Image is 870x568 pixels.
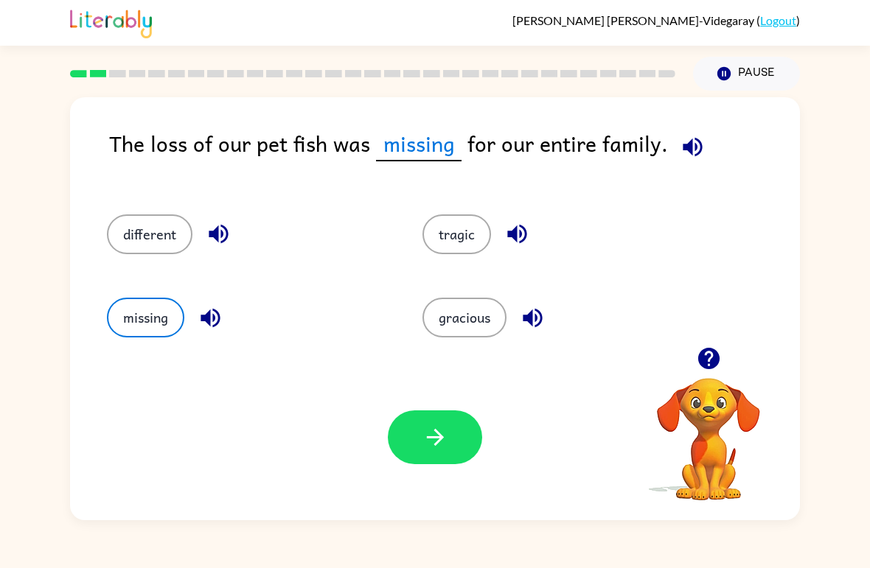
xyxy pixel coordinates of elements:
button: gracious [422,298,507,337]
video: Your browser must support playing .mp4 files to use Literably. Please try using another browser. [635,355,782,502]
a: Logout [760,13,796,27]
div: ( ) [512,13,800,27]
div: The loss of our pet fish was for our entire family. [109,127,800,185]
span: [PERSON_NAME] [PERSON_NAME]-Videgaray [512,13,756,27]
button: tragic [422,214,491,254]
button: missing [107,298,184,337]
span: missing [376,127,462,161]
button: Pause [693,57,800,91]
img: Literably [70,6,152,38]
button: different [107,214,192,254]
